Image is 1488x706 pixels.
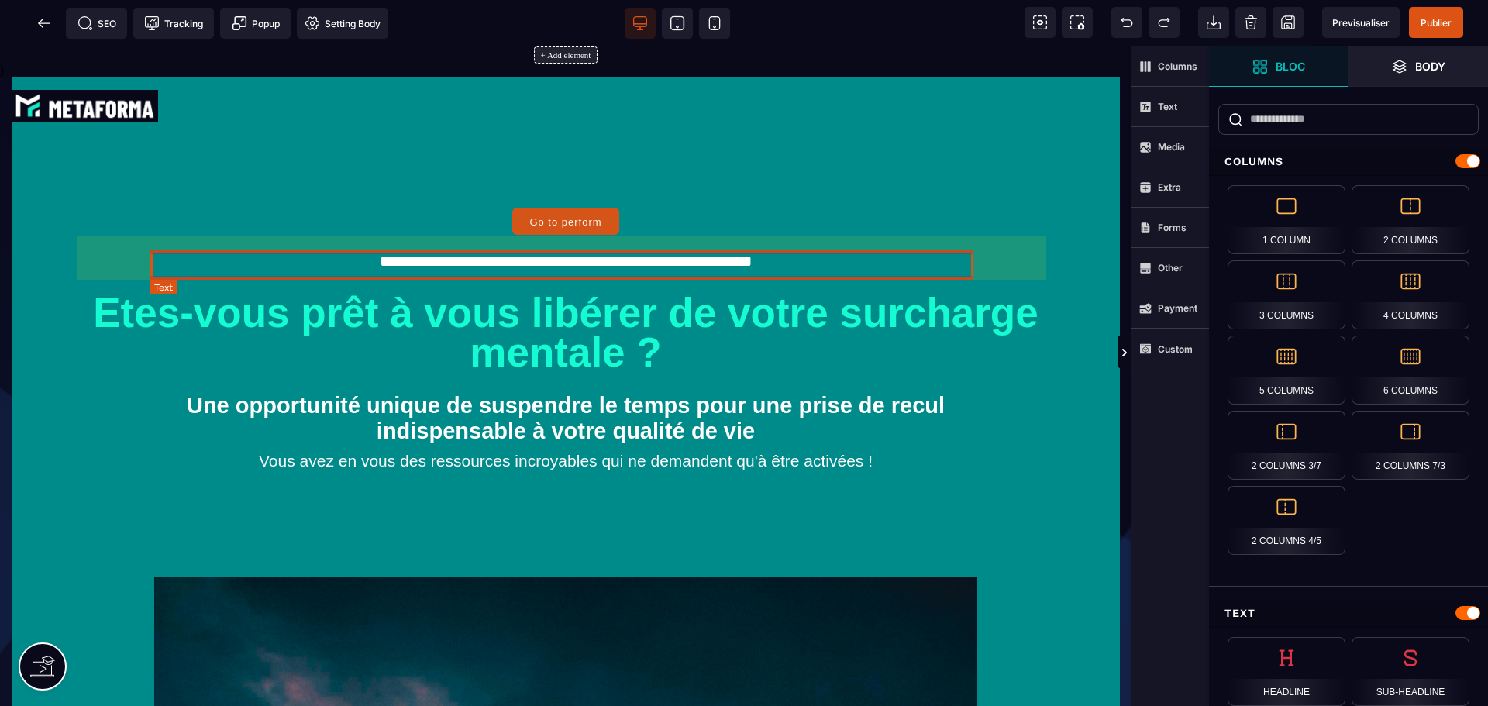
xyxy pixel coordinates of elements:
[1332,17,1390,29] span: Previsualiser
[1158,222,1187,233] strong: Forms
[1062,7,1093,38] span: Screenshot
[1276,60,1305,72] strong: Bloc
[1352,260,1469,329] div: 4 Columns
[144,15,203,31] span: Tracking
[1228,486,1345,555] div: 2 Columns 4/5
[1228,411,1345,480] div: 2 Columns 3/7
[1158,262,1183,274] strong: Other
[512,161,619,188] button: Go to perform
[1158,343,1193,355] strong: Custom
[154,343,978,401] text: Une opportunité unique de suspendre le temps pour une prise de recul indispensable à votre qualit...
[12,43,158,76] img: abe9e435164421cb06e33ef15842a39e_e5ef653356713f0d7dd3797ab850248d_Capture_d%E2%80%99e%CC%81cran_2...
[77,15,116,31] span: SEO
[1228,637,1345,706] div: Headline
[1209,147,1488,176] div: Columns
[305,15,381,31] span: Setting Body
[232,15,280,31] span: Popup
[81,243,1050,329] p: Etes-vous prêt à vous libérer de votre surcharge mentale ?
[1415,60,1445,72] strong: Body
[1209,46,1348,87] span: Open Blocks
[1025,7,1056,38] span: View components
[1352,411,1469,480] div: 2 Columns 7/3
[1158,141,1185,153] strong: Media
[1322,7,1400,38] span: Preview
[1228,260,1345,329] div: 3 Columns
[1158,181,1181,193] strong: Extra
[1158,101,1177,112] strong: Text
[1228,336,1345,405] div: 5 Columns
[1209,599,1488,628] div: Text
[1228,185,1345,254] div: 1 Column
[1352,336,1469,405] div: 6 Columns
[154,401,978,428] text: Vous avez en vous des ressources incroyables qui ne demandent qu'à être activées !
[1158,302,1197,314] strong: Payment
[1352,185,1469,254] div: 2 Columns
[1421,17,1452,29] span: Publier
[1352,637,1469,706] div: Sub-Headline
[1348,46,1488,87] span: Open Layer Manager
[1158,60,1197,72] strong: Columns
